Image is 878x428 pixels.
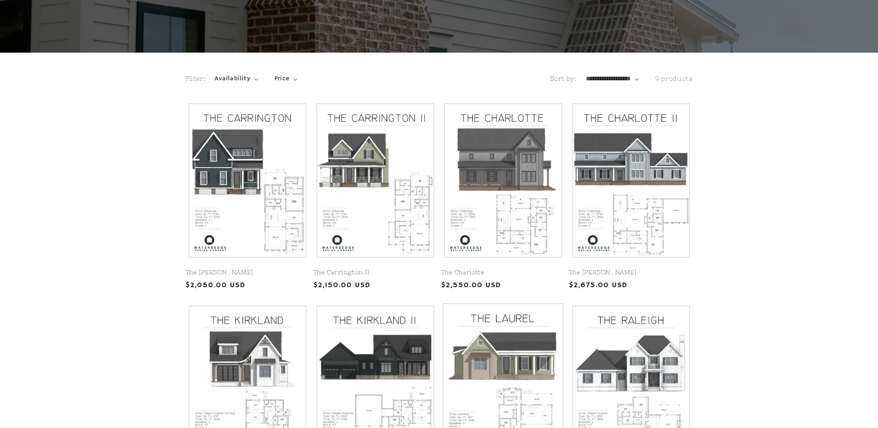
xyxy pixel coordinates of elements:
[441,269,565,277] a: The Charlotte
[185,269,310,277] a: The [PERSON_NAME]
[275,74,298,84] summary: Price
[215,74,258,84] summary: Availability (0 selected)
[550,75,577,82] label: Sort by:
[275,74,290,84] span: Price
[185,74,206,84] h2: Filter:
[569,269,693,277] a: The [PERSON_NAME]
[655,75,693,82] span: 9 products
[313,269,437,277] a: The Carrington II
[215,74,250,84] span: Availability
